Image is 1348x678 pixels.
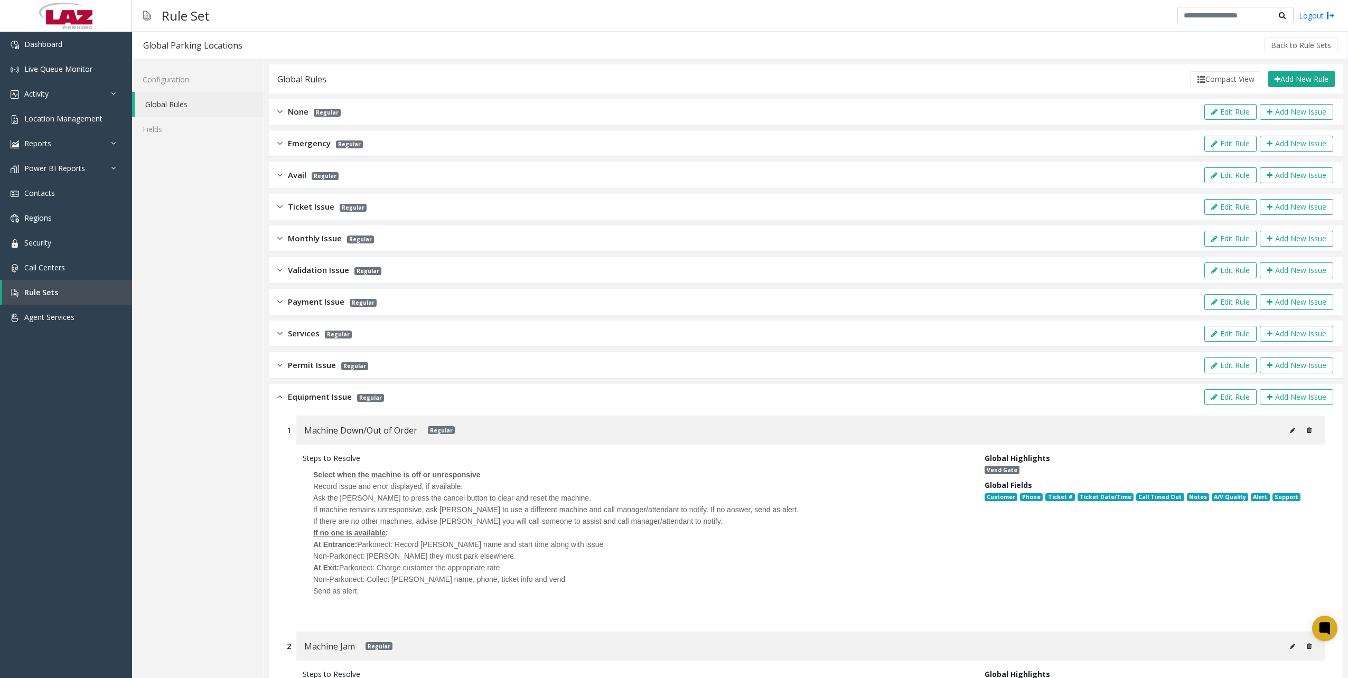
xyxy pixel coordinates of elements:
[1187,493,1209,502] span: Notes
[11,165,19,173] img: 'icon'
[24,138,51,148] span: Reports
[11,190,19,198] img: 'icon'
[1045,493,1074,502] span: Ticket #
[304,423,417,437] span: Machine Down/Out of Order
[1260,231,1333,247] button: Add New Issue
[1204,199,1257,215] button: Edit Rule
[277,201,283,213] img: closed
[1268,71,1335,88] button: Add New Rule
[350,299,377,307] span: Regular
[354,267,381,275] span: Regular
[339,563,500,572] span: Parkonect: Charge customer the appropriate rate
[325,331,352,338] span: Regular
[341,362,368,370] span: Regular
[313,494,591,502] span: Ask the [PERSON_NAME] to press the cancel button to clear and reset the machine.
[357,394,384,402] span: Regular
[313,470,481,479] span: Select when the machine is off or unresponsive
[1204,326,1257,342] button: Edit Rule
[1204,136,1257,152] button: Edit Rule
[1204,167,1257,183] button: Edit Rule
[132,117,264,142] a: Fields
[313,517,723,525] span: If there are no other machines, advise [PERSON_NAME] you will call someone to assist and call man...
[288,201,334,213] span: Ticket Issue
[1204,231,1257,247] button: Edit Rule
[288,106,308,118] span: None
[2,280,132,305] a: Rule Sets
[277,264,283,276] img: closed
[304,639,355,653] span: Machine Jam
[985,493,1017,502] span: Customer
[11,314,19,322] img: 'icon'
[132,67,264,92] a: Configuration
[143,3,151,29] img: pageIcon
[288,137,331,149] span: Emergency
[313,563,339,572] span: At Exit:
[11,289,19,297] img: 'icon'
[1272,493,1300,502] span: Support
[1260,357,1333,373] button: Add New Issue
[1260,262,1333,278] button: Add New Issue
[313,540,357,549] span: At Entrance:
[1204,104,1257,120] button: Edit Rule
[288,359,336,371] span: Permit Issue
[1260,199,1333,215] button: Add New Issue
[985,453,1050,463] span: Global Highlights
[985,480,1032,490] span: Global Fields
[313,587,359,595] span: Send as alert.
[11,65,19,74] img: 'icon'
[143,39,242,52] div: Global Parking Locations
[347,236,374,243] span: Regular
[24,312,74,322] span: Agent Services
[1020,493,1043,502] span: Phone
[1260,294,1333,310] button: Add New Issue
[277,169,283,181] img: closed
[1078,493,1134,502] span: Ticket Date/Time
[1260,136,1333,152] button: Add New Issue
[156,3,215,29] h3: Rule Set
[336,140,363,148] span: Regular
[1136,493,1184,502] span: Call Timed Out
[24,238,51,248] span: Security
[314,109,341,117] span: Regular
[288,264,349,276] span: Validation Issue
[287,641,291,652] div: 2
[277,391,283,403] img: opened
[277,106,283,118] img: closed
[1260,167,1333,183] button: Add New Issue
[313,482,463,491] span: Record issue and error displayed, if available.
[313,529,386,537] span: If no one is available
[287,425,291,436] div: 1
[1251,493,1269,502] span: Alert
[288,232,342,244] span: Monthly Issue
[303,453,969,464] div: Steps to Resolve
[313,575,565,583] span: Non-Parkonect: Collect [PERSON_NAME] name, phone, ticket info and vend
[1264,37,1338,53] button: Back to Rule Sets
[288,296,344,308] span: Payment Issue
[1212,493,1248,502] span: A/V Quality
[11,264,19,272] img: 'icon'
[277,327,283,340] img: closed
[24,114,102,124] span: Location Management
[340,204,367,212] span: Regular
[277,72,326,86] div: Global Rules
[11,239,19,248] img: 'icon'
[135,92,264,117] a: Global Rules
[1260,326,1333,342] button: Add New Issue
[24,287,58,297] span: Rule Sets
[1260,104,1333,120] button: Add New Issue
[24,163,85,173] span: Power BI Reports
[1299,10,1335,21] a: Logout
[313,552,516,560] span: Non-Parkonect: [PERSON_NAME] they must park elsewhere.
[24,262,65,272] span: Call Centers
[277,232,283,244] img: closed
[277,296,283,308] img: closed
[11,115,19,124] img: 'icon'
[288,391,352,403] span: Equipment Issue
[24,188,55,198] span: Contacts
[357,540,603,549] span: Parkonect: Record [PERSON_NAME] name and start time along with issue
[277,137,283,149] img: closed
[1326,10,1335,21] img: logout
[1204,357,1257,373] button: Edit Rule
[11,90,19,99] img: 'icon'
[277,359,283,371] img: closed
